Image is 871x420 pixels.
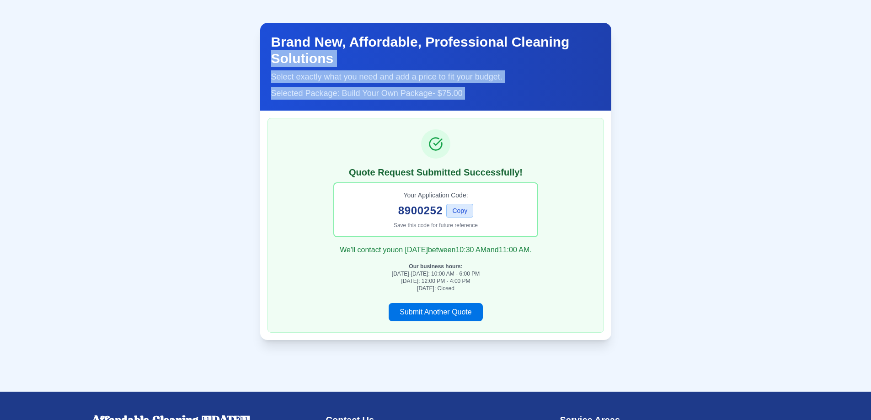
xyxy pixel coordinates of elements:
h2: Brand New, Affordable, Professional Cleaning Solutions [271,34,600,67]
p: Your Application Code: [342,191,530,200]
p: Select exactly what you need and add a price to fit your budget. [271,70,600,83]
p: We'll contact you on [DATE] between 10:30 AM and 11:00 AM . [279,245,593,255]
h3: Quote Request Submitted Successfully! [279,166,593,179]
button: Submit Another Quote [389,303,482,321]
p: Save this code for future reference [342,222,530,229]
p: Selected Package: Build Your Own Package - $75.00 [271,87,600,100]
div: [DATE]-[DATE]: 10:00 AM - 6:00 PM [DATE]: 12:00 PM - 4:00 PM [DATE]: Closed [279,259,593,292]
button: Copy [446,204,473,218]
span: 8900252 [398,203,443,218]
strong: Our business hours: [409,263,462,270]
